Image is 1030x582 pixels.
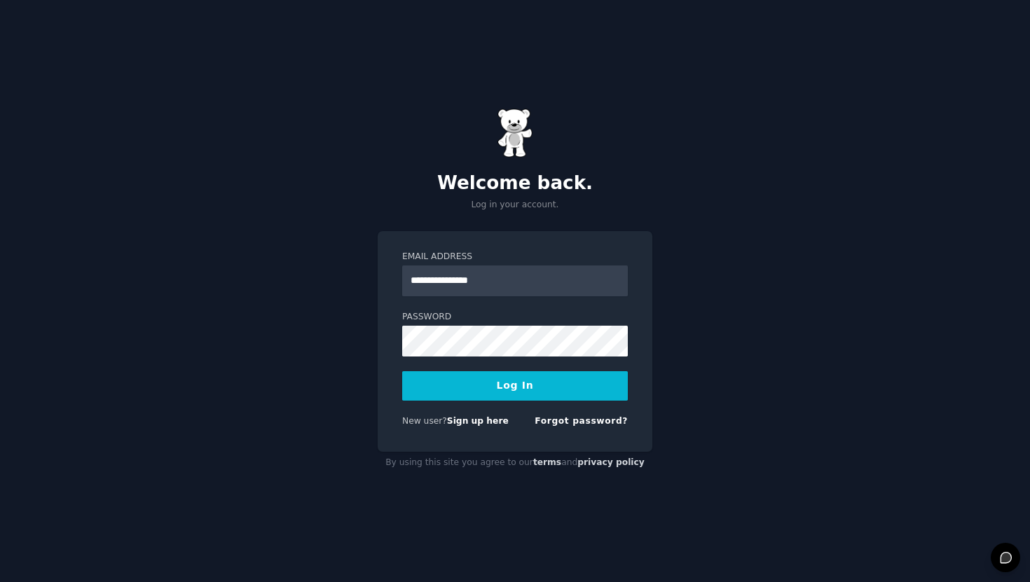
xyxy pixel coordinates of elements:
a: Sign up here [447,416,509,426]
p: Log in your account. [378,199,652,212]
img: Gummy Bear [497,109,533,158]
label: Email Address [402,251,628,263]
div: By using this site you agree to our and [378,452,652,474]
button: Log In [402,371,628,401]
span: New user? [402,416,447,426]
a: Forgot password? [535,416,628,426]
label: Password [402,311,628,324]
a: terms [533,457,561,467]
h2: Welcome back. [378,172,652,195]
a: privacy policy [577,457,645,467]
